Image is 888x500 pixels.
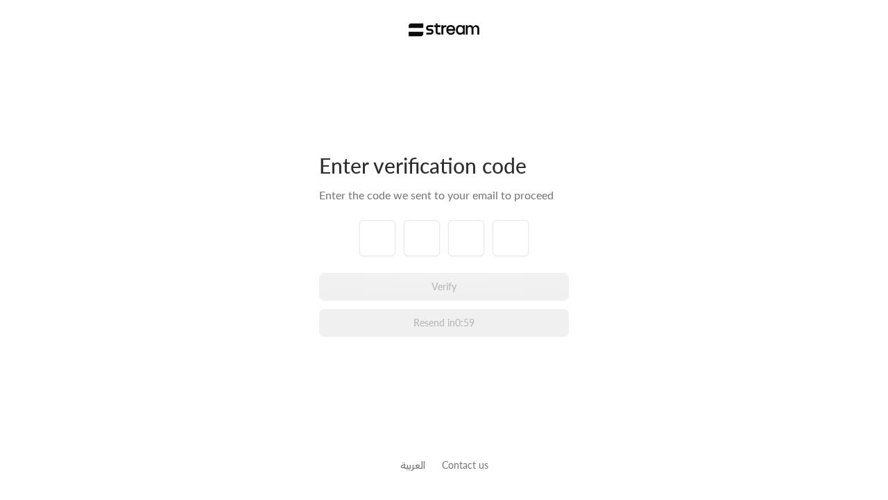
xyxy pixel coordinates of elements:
a: Contact us [442,459,488,471]
div: Enter the code we sent to your email to proceed [319,187,569,203]
img: Stream Logo [409,23,480,37]
a: العربية [400,452,425,478]
div: Enter verification code [319,152,569,178]
button: Contact us [442,458,488,472]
